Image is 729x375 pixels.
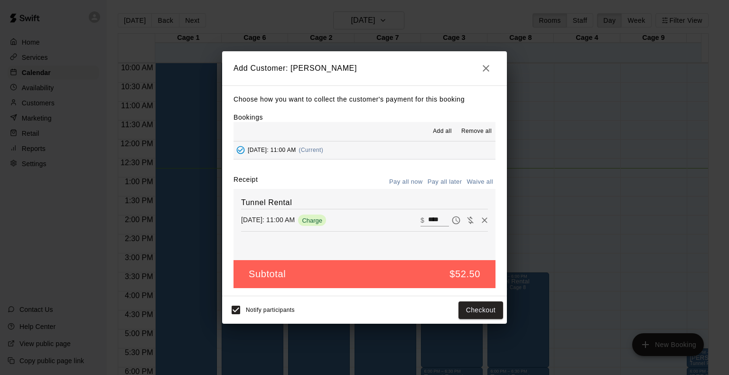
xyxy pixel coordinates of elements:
p: $ [421,216,424,225]
button: Pay all now [387,175,425,189]
button: Added - Collect Payment[DATE]: 11:00 AM(Current) [234,141,495,159]
p: Choose how you want to collect the customer's payment for this booking [234,94,495,105]
span: [DATE]: 11:00 AM [248,147,296,153]
span: Remove all [461,127,492,136]
h5: Subtotal [249,268,286,281]
button: Waive all [464,175,495,189]
button: Remove all [458,124,495,139]
h6: Tunnel Rental [241,197,488,209]
button: Checkout [458,301,503,319]
p: [DATE]: 11:00 AM [241,215,295,225]
button: Pay all later [425,175,465,189]
span: Charge [298,217,326,224]
span: Pay later [449,216,463,224]
span: (Current) [299,147,324,153]
h2: Add Customer: [PERSON_NAME] [222,51,507,85]
button: Add all [427,124,458,139]
h5: $52.50 [449,268,480,281]
button: Remove [477,213,492,227]
span: Add all [433,127,452,136]
span: Notify participants [246,307,295,314]
span: Waive payment [463,216,477,224]
button: Added - Collect Payment [234,143,248,157]
label: Receipt [234,175,258,189]
label: Bookings [234,113,263,121]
